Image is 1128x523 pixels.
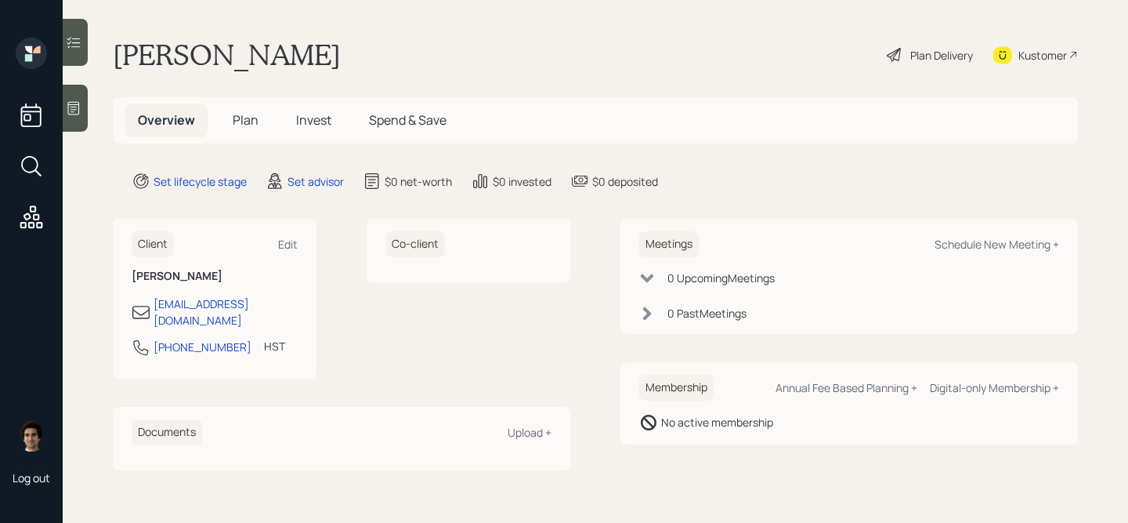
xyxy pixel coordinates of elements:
[385,231,445,257] h6: Co-client
[935,237,1059,252] div: Schedule New Meeting +
[661,414,773,430] div: No active membership
[154,339,251,355] div: [PHONE_NUMBER]
[1018,47,1067,64] div: Kustomer
[592,173,658,190] div: $0 deposited
[930,380,1059,395] div: Digital-only Membership +
[775,380,917,395] div: Annual Fee Based Planning +
[667,270,775,286] div: 0 Upcoming Meeting s
[233,111,258,129] span: Plan
[369,111,446,129] span: Spend & Save
[13,470,50,485] div: Log out
[385,173,452,190] div: $0 net-worth
[639,375,714,401] h6: Membership
[132,231,174,257] h6: Client
[132,270,298,283] h6: [PERSON_NAME]
[296,111,331,129] span: Invest
[493,173,551,190] div: $0 invested
[910,47,973,64] div: Plan Delivery
[113,38,341,72] h1: [PERSON_NAME]
[132,419,202,445] h6: Documents
[639,231,699,257] h6: Meetings
[287,173,344,190] div: Set advisor
[667,305,747,321] div: 0 Past Meeting s
[264,338,285,354] div: HST
[508,425,551,440] div: Upload +
[154,173,247,190] div: Set lifecycle stage
[138,111,195,129] span: Overview
[278,237,298,252] div: Edit
[154,296,298,329] div: [EMAIL_ADDRESS][DOMAIN_NAME]
[16,420,47,452] img: harrison-schaefer-headshot-2.png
